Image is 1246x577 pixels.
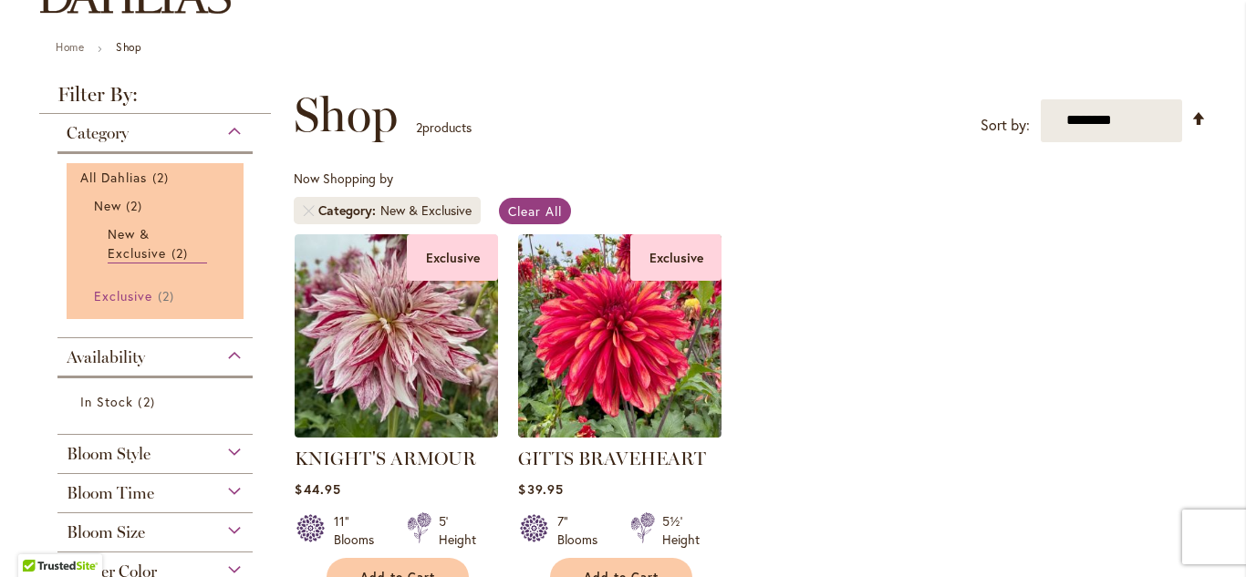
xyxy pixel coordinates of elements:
div: 7" Blooms [557,512,608,549]
span: Now Shopping by [294,170,393,187]
span: Bloom Size [67,522,145,542]
img: KNIGHT'S ARMOUR [295,234,498,438]
a: GITTS BRAVEHEART [518,448,706,469]
span: 2 [416,118,422,136]
span: New [94,197,121,214]
span: Category [318,201,380,220]
a: KNIGHT'S ARMOUR Exclusive [295,424,498,441]
div: New & Exclusive [380,201,472,220]
span: In Stock [80,393,133,410]
a: Remove Category New & Exclusive [303,205,314,216]
span: New & Exclusive [108,225,166,262]
div: 5' Height [439,512,476,549]
a: Home [56,40,84,54]
span: Clear All [508,202,562,220]
img: GITTS BRAVEHEART [518,234,722,438]
a: New [94,196,221,215]
a: GITTS BRAVEHEART Exclusive [518,424,722,441]
span: Exclusive [94,287,152,304]
span: $44.95 [295,480,340,498]
span: All Dahlias [80,169,148,186]
p: products [416,113,472,142]
span: Bloom Style [67,444,151,464]
div: Exclusive [630,234,722,281]
span: 2 [152,168,173,187]
span: $39.95 [518,480,563,498]
span: 2 [171,243,192,263]
span: Shop [294,88,398,142]
div: 11" Blooms [334,512,385,549]
strong: Filter By: [39,85,271,114]
a: New &amp; Exclusive [108,224,207,263]
span: 2 [138,392,159,411]
div: 5½' Height [662,512,700,549]
strong: Shop [116,40,141,54]
span: Availability [67,347,145,367]
iframe: Launch Accessibility Center [14,512,65,563]
span: Bloom Time [67,483,154,503]
label: Sort by: [981,108,1030,142]
a: In Stock 2 [80,392,234,411]
a: Exclusive [94,286,221,305]
div: Exclusive [407,234,498,281]
a: KNIGHT'S ARMOUR [295,448,476,469]
a: All Dahlias [80,168,234,187]
a: Clear All [499,198,571,224]
span: 2 [126,196,147,215]
span: 2 [158,286,179,305]
span: Category [67,123,129,143]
